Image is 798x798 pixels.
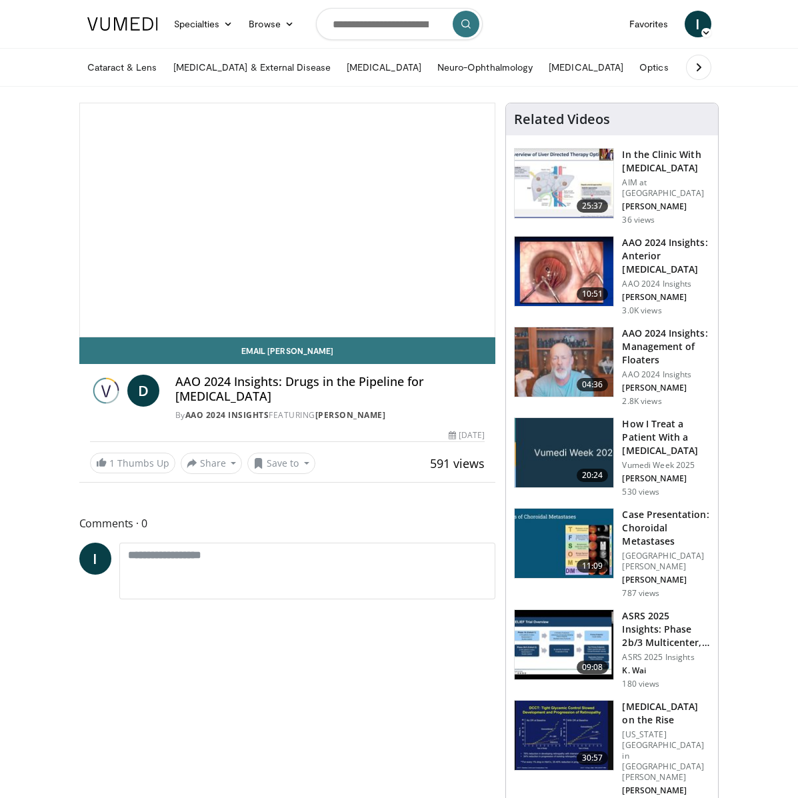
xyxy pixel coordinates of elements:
[541,54,631,81] a: [MEDICAL_DATA]
[514,508,710,599] a: 11:09 Case Presentation: Choroidal Metastases [GEOGRAPHIC_DATA][PERSON_NAME] [PERSON_NAME] 787 views
[79,543,111,575] a: I
[577,199,609,213] span: 25:37
[185,409,269,421] a: AAO 2024 Insights
[80,103,495,337] video-js: Video Player
[622,215,655,225] p: 36 views
[622,327,710,367] h3: AAO 2024 Insights: Management of Floaters
[622,279,710,289] p: AAO 2024 Insights
[241,11,302,37] a: Browse
[577,469,609,482] span: 20:24
[515,701,613,770] img: 4ce8c11a-29c2-4c44-a801-4e6d49003971.150x105_q85_crop-smart_upscale.jpg
[622,201,710,212] p: [PERSON_NAME]
[165,54,339,81] a: [MEDICAL_DATA] & External Disease
[430,455,485,471] span: 591 views
[622,588,659,599] p: 787 views
[622,383,710,393] p: [PERSON_NAME]
[514,111,610,127] h4: Related Videos
[515,418,613,487] img: 02d29458-18ce-4e7f-be78-7423ab9bdffd.jpg.150x105_q85_crop-smart_upscale.jpg
[79,515,496,532] span: Comments 0
[622,305,661,316] p: 3.0K views
[79,54,165,81] a: Cataract & Lens
[181,453,243,474] button: Share
[622,473,710,484] p: [PERSON_NAME]
[514,148,710,225] a: 25:37 In the Clinic With [MEDICAL_DATA] AIM at [GEOGRAPHIC_DATA] [PERSON_NAME] 36 views
[622,785,710,796] p: [PERSON_NAME]
[166,11,241,37] a: Specialties
[175,375,485,403] h4: AAO 2024 Insights: Drugs in the Pipeline for [MEDICAL_DATA]
[339,54,429,81] a: [MEDICAL_DATA]
[622,508,710,548] h3: Case Presentation: Choroidal Metastases
[449,429,485,441] div: [DATE]
[316,8,483,40] input: Search topics, interventions
[315,409,386,421] a: [PERSON_NAME]
[622,417,710,457] h3: How I Treat a Patient With a [MEDICAL_DATA]
[515,327,613,397] img: 8e655e61-78ac-4b3e-a4e7-f43113671c25.150x105_q85_crop-smart_upscale.jpg
[577,751,609,765] span: 30:57
[127,375,159,407] a: D
[247,453,315,474] button: Save to
[622,575,710,585] p: [PERSON_NAME]
[90,453,175,473] a: 1 Thumbs Up
[622,679,659,689] p: 180 views
[577,661,609,674] span: 09:08
[622,551,710,572] p: [GEOGRAPHIC_DATA][PERSON_NAME]
[622,148,710,175] h3: In the Clinic With [MEDICAL_DATA]
[175,409,485,421] div: By FEATURING
[622,460,710,471] p: Vumedi Week 2025
[515,149,613,218] img: 79b7ca61-ab04-43f8-89ee-10b6a48a0462.150x105_q85_crop-smart_upscale.jpg
[621,11,677,37] a: Favorites
[90,375,122,407] img: AAO 2024 Insights
[622,236,710,276] h3: AAO 2024 Insights: Anterior [MEDICAL_DATA]
[515,237,613,306] img: fd942f01-32bb-45af-b226-b96b538a46e6.150x105_q85_crop-smart_upscale.jpg
[514,417,710,497] a: 20:24 How I Treat a Patient With a [MEDICAL_DATA] Vumedi Week 2025 [PERSON_NAME] 530 views
[514,236,710,316] a: 10:51 AAO 2024 Insights: Anterior [MEDICAL_DATA] AAO 2024 Insights [PERSON_NAME] 3.0K views
[577,287,609,301] span: 10:51
[622,292,710,303] p: [PERSON_NAME]
[622,700,710,727] h3: [MEDICAL_DATA] on the Rise
[514,609,710,689] a: 09:08 ASRS 2025 Insights: Phase 2b/3 Multicenter, Randomized, Double-[PERSON_NAME]… ASRS 2025 Ins...
[622,729,710,783] p: [US_STATE][GEOGRAPHIC_DATA] in [GEOGRAPHIC_DATA][PERSON_NAME]
[109,457,115,469] span: 1
[622,609,710,649] h3: ASRS 2025 Insights: Phase 2b/3 Multicenter, Randomized, Double-[PERSON_NAME]…
[87,17,158,31] img: VuMedi Logo
[622,177,710,199] p: AIM at [GEOGRAPHIC_DATA]
[429,54,541,81] a: Neuro-Ophthalmology
[631,54,676,81] a: Optics
[514,327,710,407] a: 04:36 AAO 2024 Insights: Management of Floaters AAO 2024 Insights [PERSON_NAME] 2.8K views
[577,378,609,391] span: 04:36
[622,665,710,676] p: K. Wai
[515,610,613,679] img: 5ecb1300-18cb-4c0f-a8aa-cdae21dd4259.150x105_q85_crop-smart_upscale.jpg
[622,487,659,497] p: 530 views
[577,559,609,573] span: 11:09
[622,652,710,663] p: ASRS 2025 Insights
[622,369,710,380] p: AAO 2024 Insights
[515,509,613,578] img: 9cedd946-ce28-4f52-ae10-6f6d7f6f31c7.150x105_q85_crop-smart_upscale.jpg
[622,396,661,407] p: 2.8K views
[685,11,711,37] a: I
[79,337,496,364] a: Email [PERSON_NAME]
